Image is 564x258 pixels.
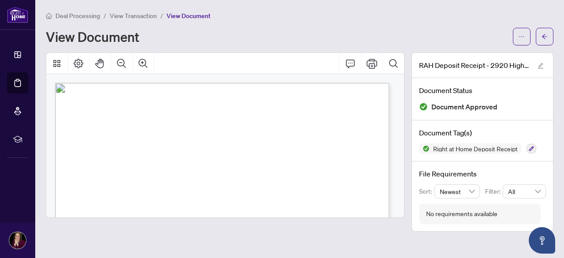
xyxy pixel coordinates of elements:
img: logo [7,7,28,23]
span: View Transaction [110,12,157,20]
span: All [508,185,541,198]
span: RAH Deposit Receipt - 2920 Highway 7 610.pdf [419,60,529,71]
div: No requirements available [426,209,497,219]
img: Profile Icon [9,232,26,249]
h4: Document Tag(s) [419,127,546,138]
span: View Document [167,12,211,20]
span: Right at Home Deposit Receipt [430,146,521,152]
img: Status Icon [419,143,430,154]
span: Deal Processing [56,12,100,20]
button: Open asap [529,227,555,254]
li: / [104,11,106,21]
span: ellipsis [519,34,525,40]
p: Sort: [419,187,434,196]
img: Document Status [419,102,428,111]
h4: Document Status [419,85,546,96]
li: / [160,11,163,21]
span: home [46,13,52,19]
span: arrow-left [542,34,548,40]
h1: View Document [46,30,139,44]
span: Newest [440,185,475,198]
p: Filter: [485,187,503,196]
h4: File Requirements [419,168,546,179]
span: Document Approved [431,101,497,113]
span: edit [538,63,544,69]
